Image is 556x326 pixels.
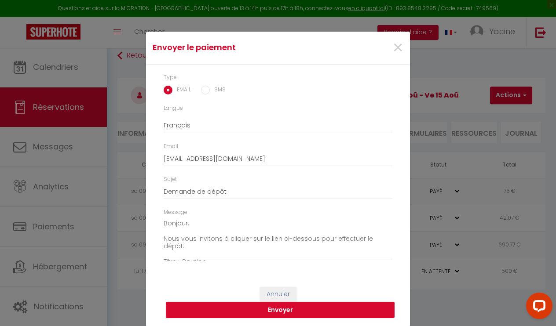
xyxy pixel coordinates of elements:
[166,302,395,319] button: Envoyer
[164,73,177,82] label: Type
[164,175,177,184] label: Sujet
[172,86,191,95] label: EMAIL
[260,287,296,302] button: Annuler
[519,289,556,326] iframe: LiveChat chat widget
[153,41,316,54] h4: Envoyer le paiement
[392,39,403,58] button: Close
[164,142,178,151] label: Email
[392,35,403,61] span: ×
[164,208,187,217] label: Message
[210,86,226,95] label: SMS
[164,104,183,112] label: Langue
